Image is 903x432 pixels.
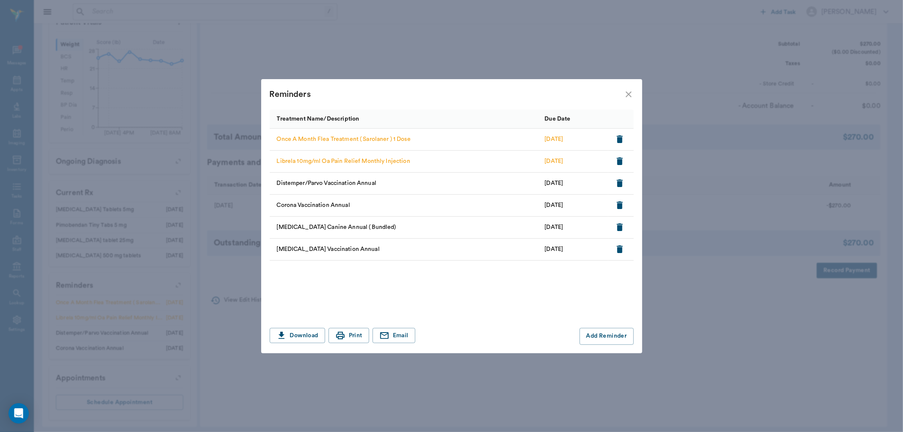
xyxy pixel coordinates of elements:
div: Due Date [541,109,608,128]
div: Treatment Name/Description [277,107,359,131]
p: [MEDICAL_DATA] Canine Annual ( Bundled) [277,223,396,232]
p: [DATE] [545,223,563,232]
p: [MEDICAL_DATA] Vaccination Annual [277,245,380,254]
button: close [624,89,634,99]
button: Email [373,328,415,344]
div: Due Date [545,107,571,131]
p: [DATE] [545,135,563,144]
div: Reminders [270,88,624,101]
p: [DATE] [545,179,563,188]
p: Once A Month Flea Treatment ( Sarolaner ) 1 Dose [277,135,411,144]
button: Print [329,328,369,344]
p: Corona Vaccination Annual [277,201,350,210]
p: [DATE] [545,245,563,254]
p: Distemper/Parvo Vaccination Annual [277,179,376,188]
p: Librela 10mg/ml Oa Pain Relief Monthly Injection [277,157,410,166]
div: Treatment Name/Description [270,109,541,128]
button: Download [270,328,325,344]
button: Sort [615,113,627,125]
p: [DATE] [545,157,563,166]
button: Add Reminder [580,328,634,345]
button: Sort [361,113,373,125]
p: [DATE] [545,201,563,210]
button: Sort [573,113,585,125]
div: Open Intercom Messenger [8,403,29,424]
